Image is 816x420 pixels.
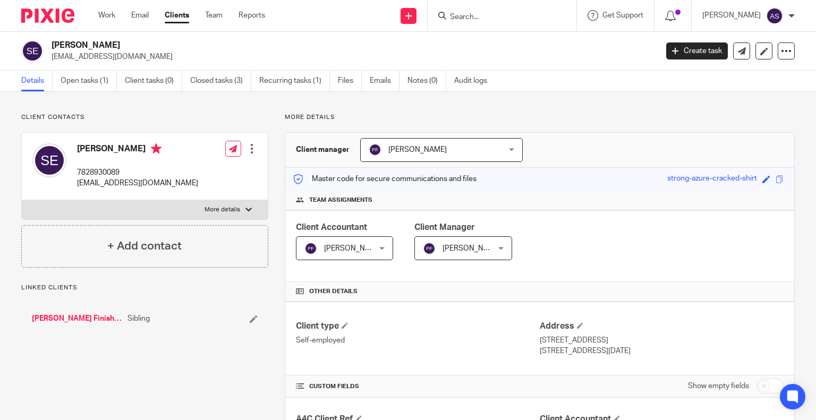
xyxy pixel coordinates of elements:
[423,242,436,255] img: svg%3E
[205,10,223,21] a: Team
[702,10,761,21] p: [PERSON_NAME]
[324,245,382,252] span: [PERSON_NAME]
[296,223,367,232] span: Client Accountant
[21,8,74,23] img: Pixie
[296,321,540,332] h4: Client type
[309,196,372,204] span: Team assignments
[239,10,265,21] a: Reports
[131,10,149,21] a: Email
[98,10,115,21] a: Work
[165,10,189,21] a: Clients
[454,71,495,91] a: Audit logs
[540,321,784,332] h4: Address
[77,143,198,157] h4: [PERSON_NAME]
[205,205,240,214] p: More details
[766,7,783,24] img: svg%3E
[151,143,161,154] i: Primary
[77,167,198,178] p: 7828930089
[21,113,268,122] p: Client contacts
[296,144,350,155] h3: Client manager
[370,71,399,91] a: Emails
[443,245,501,252] span: [PERSON_NAME]
[667,173,757,185] div: strong-azure-cracked-shirt
[304,242,317,255] img: svg%3E
[77,178,198,188] p: [EMAIL_ADDRESS][DOMAIN_NAME]
[388,146,447,153] span: [PERSON_NAME]
[190,71,251,91] a: Closed tasks (3)
[309,287,358,296] span: Other details
[414,223,475,232] span: Client Manager
[540,346,784,356] p: [STREET_ADDRESS][DATE]
[61,71,117,91] a: Open tasks (1)
[32,313,122,324] a: [PERSON_NAME] Finishing Limited
[449,13,545,22] input: Search
[21,284,268,292] p: Linked clients
[52,40,531,51] h2: [PERSON_NAME]
[338,71,362,91] a: Files
[285,113,795,122] p: More details
[369,143,381,156] img: svg%3E
[296,382,540,391] h4: CUSTOM FIELDS
[21,40,44,62] img: svg%3E
[293,174,477,184] p: Master code for secure communications and files
[540,335,784,346] p: [STREET_ADDRESS]
[688,381,749,391] label: Show empty fields
[296,335,540,346] p: Self-employed
[125,71,182,91] a: Client tasks (0)
[259,71,330,91] a: Recurring tasks (1)
[32,143,66,177] img: svg%3E
[407,71,446,91] a: Notes (0)
[21,71,53,91] a: Details
[107,238,182,254] h4: + Add contact
[666,42,728,59] a: Create task
[127,313,150,324] span: Sibling
[602,12,643,19] span: Get Support
[52,52,650,62] p: [EMAIL_ADDRESS][DOMAIN_NAME]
